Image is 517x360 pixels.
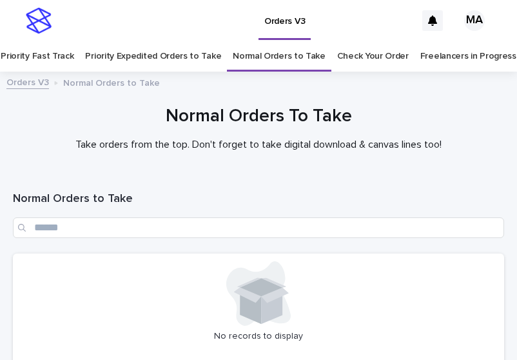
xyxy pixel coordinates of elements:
img: stacker-logo-s-only.png [26,8,52,34]
a: Check Your Order [337,41,409,72]
a: Freelancers in Progress [420,41,516,72]
p: No records to display [21,331,496,342]
h1: Normal Orders To Take [13,105,504,128]
p: Normal Orders to Take [63,75,160,89]
div: MA [464,10,485,31]
h1: Normal Orders to Take [13,192,504,207]
p: Take orders from the top. Don't forget to take digital download & canvas lines too! [13,139,504,151]
a: Priority Expedited Orders to Take [85,41,221,72]
a: Priority Fast Track [1,41,73,72]
a: Normal Orders to Take [233,41,326,72]
a: Orders V3 [6,74,49,89]
input: Search [13,217,504,238]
